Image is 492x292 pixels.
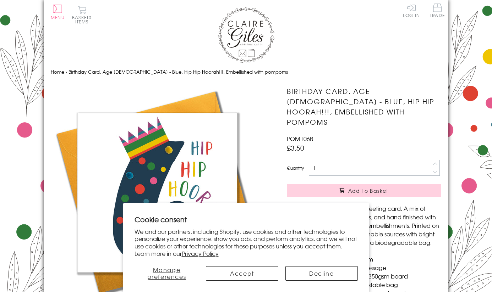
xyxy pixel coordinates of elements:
span: Trade [430,4,445,17]
button: Basket0 items [72,6,92,24]
span: Menu [51,14,65,21]
label: Quantity [287,165,304,171]
a: Privacy Policy [182,249,219,258]
span: 0 items [75,14,92,25]
button: Accept [206,266,278,281]
a: Trade [430,4,445,19]
a: Home [51,68,64,75]
button: Add to Basket [287,184,441,197]
span: Add to Basket [348,187,389,194]
button: Decline [285,266,358,281]
span: POM106B [287,134,313,143]
span: Manage preferences [147,265,186,281]
a: Log In [403,4,420,17]
span: Birthday Card, Age [DEMOGRAPHIC_DATA] - Blue, Hip Hip Hoorah!!!, Embellished with pompoms [69,68,288,75]
span: £3.50 [287,143,304,153]
h1: Birthday Card, Age [DEMOGRAPHIC_DATA] - Blue, Hip Hip Hoorah!!!, Embellished with pompoms [287,86,441,127]
h2: Cookie consent [135,214,358,224]
span: › [66,68,67,75]
p: We and our partners, including Shopify, use cookies and other technologies to personalize your ex... [135,228,358,257]
button: Manage preferences [135,266,199,281]
button: Menu [51,5,65,19]
img: Claire Giles Greetings Cards [218,7,274,63]
nav: breadcrumbs [51,65,441,79]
